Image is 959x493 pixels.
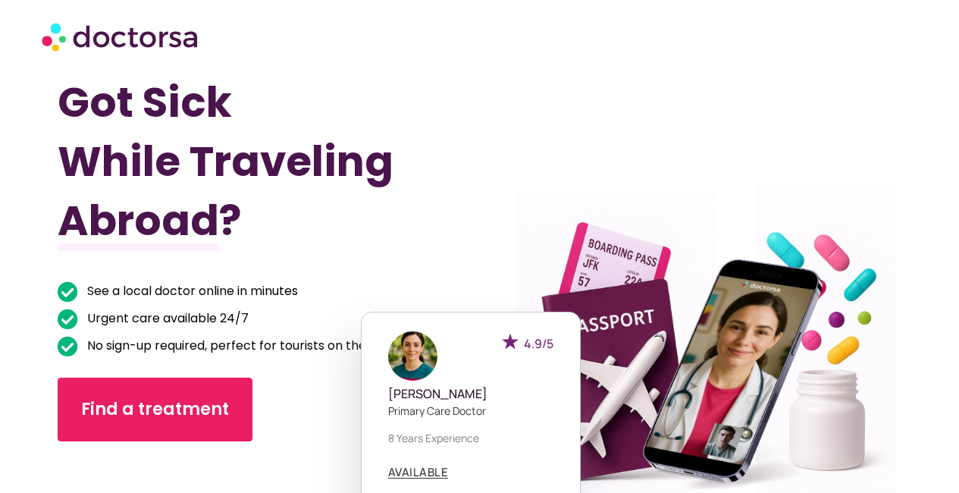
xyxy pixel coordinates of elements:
[58,378,252,441] a: Find a treatment
[388,387,553,401] h5: [PERSON_NAME]
[388,430,553,446] p: 8 years experience
[58,73,416,250] h1: Got Sick While Traveling Abroad?
[81,397,229,422] span: Find a treatment
[388,466,449,479] a: AVAILABLE
[524,335,553,352] span: 4.9/5
[83,335,384,356] span: No sign-up required, perfect for tourists on the go
[83,281,298,302] span: See a local doctor online in minutes
[83,308,249,329] span: Urgent care available 24/7
[388,403,553,419] p: Primary care doctor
